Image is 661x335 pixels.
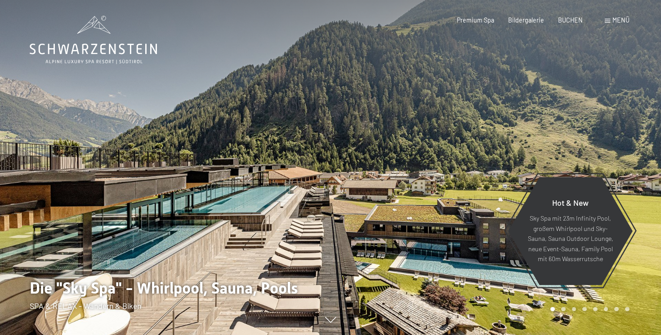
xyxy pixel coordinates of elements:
div: Carousel Page 2 [561,307,566,312]
span: Hot & New [552,198,589,208]
div: Carousel Page 8 [625,307,630,312]
a: Hot & New Sky Spa mit 23m Infinity Pool, großem Whirlpool und Sky-Sauna, Sauna Outdoor Lounge, ne... [508,177,633,285]
div: Carousel Page 4 [582,307,587,312]
div: Carousel Page 1 (Current Slide) [550,307,555,312]
p: Sky Spa mit 23m Infinity Pool, großem Whirlpool und Sky-Sauna, Sauna Outdoor Lounge, neue Event-S... [527,213,613,264]
span: Menü [612,16,630,24]
div: Carousel Page 5 [593,307,598,312]
div: Carousel Page 6 [604,307,608,312]
a: Premium Spa [457,16,494,24]
div: Carousel Pagination [547,307,629,312]
a: BUCHEN [558,16,583,24]
div: Carousel Page 3 [572,307,576,312]
a: Bildergalerie [508,16,544,24]
div: Carousel Page 7 [614,307,619,312]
